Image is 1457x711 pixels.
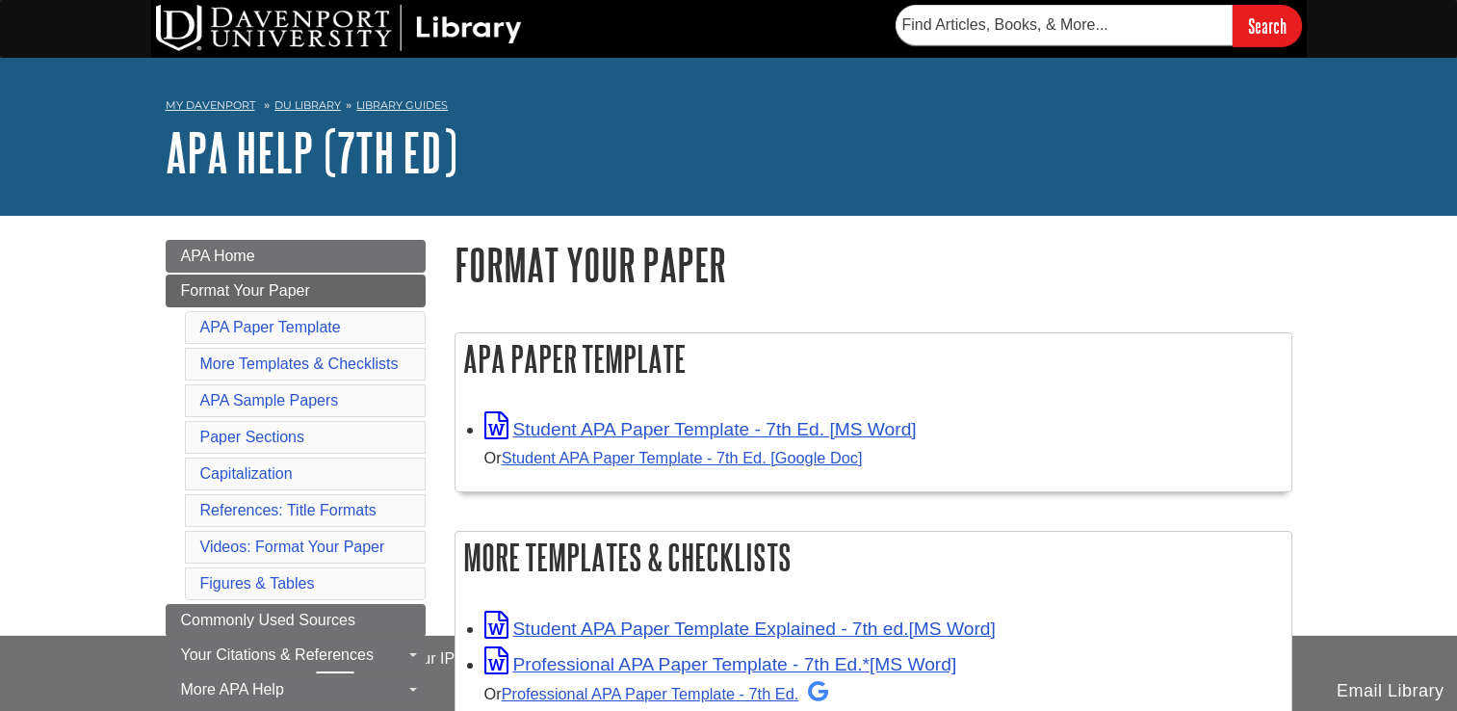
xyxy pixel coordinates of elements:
a: APA Paper Template [200,319,341,335]
small: Or [484,449,863,466]
h1: Format Your Paper [455,240,1292,289]
span: Your Citations & References [181,646,374,663]
a: Commonly Used Sources [166,604,426,637]
span: APA Home [181,248,255,264]
span: More APA Help [181,681,284,698]
a: References: Title Formats [200,502,377,518]
a: Professional APA Paper Template - 7th Ed. [502,685,829,702]
a: Figures & Tables [200,575,315,592]
nav: breadcrumb [166,92,1292,123]
a: Capitalization [200,465,293,482]
a: DU Library [274,98,341,112]
a: More APA Help [166,673,426,706]
h2: APA Paper Template [455,333,1291,384]
a: Videos: Format Your Paper [200,539,385,555]
a: Link opens in new window [484,419,917,439]
a: Paper Sections [200,429,305,445]
h2: More Templates & Checklists [455,532,1291,583]
a: More Templates & Checklists [200,355,399,372]
a: Student APA Paper Template - 7th Ed. [Google Doc] [502,449,863,466]
a: Format Your Paper [166,275,426,307]
a: Link opens in new window [484,654,957,674]
span: Format Your Paper [181,282,310,299]
input: Search [1233,5,1302,46]
a: Your Citations & References [166,639,426,671]
input: Find Articles, Books, & More... [896,5,1233,45]
a: Library Guides [356,98,448,112]
a: Link opens in new window [484,619,996,639]
img: DU Library [156,5,522,51]
small: Or [484,685,829,702]
button: Email Library [1324,671,1457,711]
a: APA Sample Papers [200,392,339,408]
a: APA Help (7th Ed) [166,122,457,182]
a: My Davenport [166,97,255,114]
form: Searches DU Library's articles, books, and more [896,5,1302,46]
span: Commonly Used Sources [181,612,355,628]
a: APA Home [166,240,426,273]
